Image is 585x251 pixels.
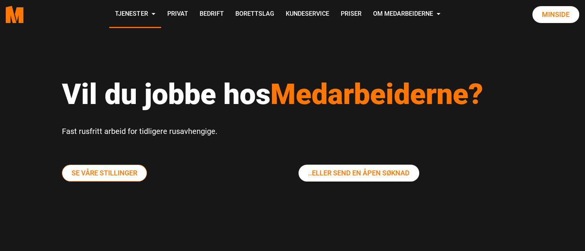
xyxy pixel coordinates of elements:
[62,77,523,111] h1: Vil du jobbe hos
[62,165,147,182] a: Se våre stillinger
[367,1,446,28] a: Om Medarbeiderne
[532,6,579,23] a: Minside
[298,165,419,182] a: ..eller send En Åpen søknad
[193,1,229,28] a: Bedrift
[270,77,483,111] span: Medarbeiderne?
[280,1,335,28] a: Kundeservice
[161,1,193,28] a: Privat
[229,1,280,28] a: Borettslag
[335,1,367,28] a: Priser
[62,125,523,138] p: Fast rusfritt arbeid for tidligere rusavhengige.
[109,1,161,28] a: Tjenester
